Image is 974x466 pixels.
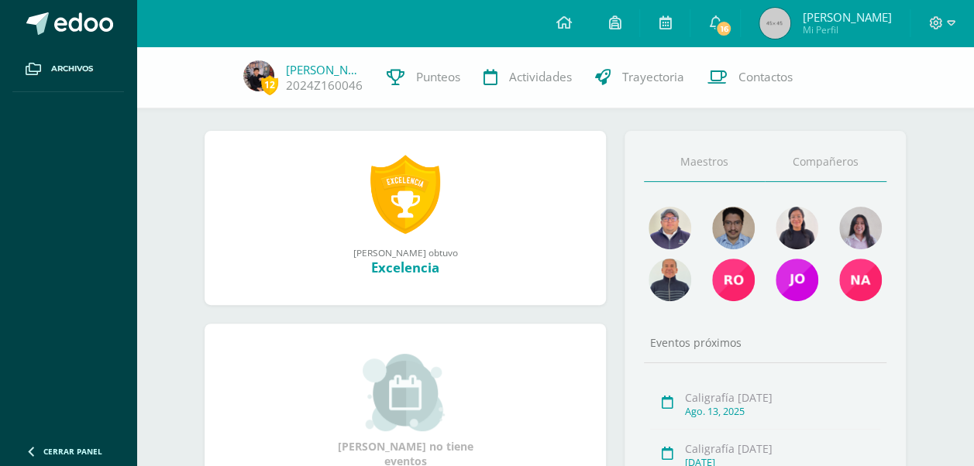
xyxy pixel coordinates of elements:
[261,75,278,94] span: 12
[765,142,886,182] a: Compañeros
[649,259,691,301] img: a75a92b661b020fb4a252a07254d3823.png
[685,441,880,456] div: Caligrafía [DATE]
[43,446,102,457] span: Cerrar panel
[776,259,818,301] img: 2ddf17aa42d48e65540e09895ae282fd.png
[685,405,880,418] div: Ago. 13, 2025
[220,246,590,259] div: [PERSON_NAME] obtuvo
[685,390,880,405] div: Caligrafía [DATE]
[644,335,886,350] div: Eventos próximos
[644,142,766,182] a: Maestros
[472,46,583,108] a: Actividades
[738,69,793,85] span: Contactos
[696,46,804,108] a: Contactos
[286,77,363,94] a: 2024Z160046
[583,46,696,108] a: Trayectoria
[839,259,882,301] img: 03bedc8e89e9ad7d908873b386a18aa1.png
[51,63,93,75] span: Archivos
[839,207,882,249] img: c32ad82329b44bc9061dc23c1c7658f9.png
[363,354,447,431] img: event_small.png
[416,69,460,85] span: Punteos
[286,62,363,77] a: [PERSON_NAME]
[715,20,732,37] span: 16
[712,259,755,301] img: 5b128c088b3bc6462d39a613088c2279.png
[649,207,691,249] img: f2596fff22ce10e3356730cf971142ab.png
[12,46,124,92] a: Archivos
[802,9,891,25] span: [PERSON_NAME]
[712,207,755,249] img: bd5c4da964c66059798930f984b6ff37.png
[509,69,572,85] span: Actividades
[375,46,472,108] a: Punteos
[622,69,684,85] span: Trayectoria
[759,8,790,39] img: 45x45
[243,60,274,91] img: 8379c10303f12aba80609a8563d667c0.png
[776,207,818,249] img: 041e67bb1815648f1c28e9f895bf2be1.png
[220,259,590,276] div: Excelencia
[802,23,891,36] span: Mi Perfil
